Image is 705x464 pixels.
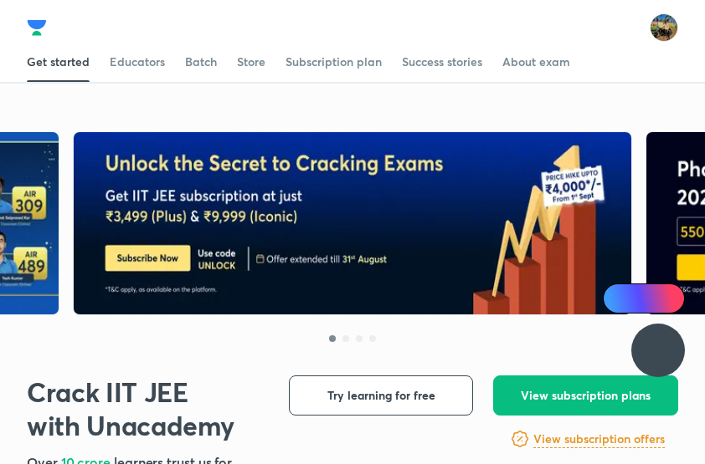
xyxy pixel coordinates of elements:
[110,54,165,70] div: Educators
[27,18,47,38] img: Company Logo
[533,431,665,448] h6: View subscription offers
[185,54,217,70] div: Batch
[286,54,382,70] div: Subscription plan
[27,42,90,82] a: Get started
[402,42,482,82] a: Success stories
[185,42,217,82] a: Batch
[521,387,651,404] span: View subscription plans
[630,292,675,305] span: Ai Doubts
[110,42,165,82] a: Educators
[502,42,570,82] a: About exam
[533,429,665,449] a: View subscription offers
[286,42,382,82] a: Subscription plan
[327,387,435,404] span: Try learning for free
[27,375,239,442] h1: Crack IIT JEE with Unacademy
[650,13,678,42] img: Shivam Munot
[237,54,265,70] div: Store
[27,54,90,70] div: Get started
[289,375,473,416] button: Try learning for free
[613,292,626,305] img: Icon
[610,14,636,41] img: avatar
[237,42,265,82] a: Store
[603,283,685,314] a: Ai Doubts
[493,375,678,416] button: View subscription plans
[402,54,482,70] div: Success stories
[502,54,570,70] div: About exam
[648,340,668,360] img: ttu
